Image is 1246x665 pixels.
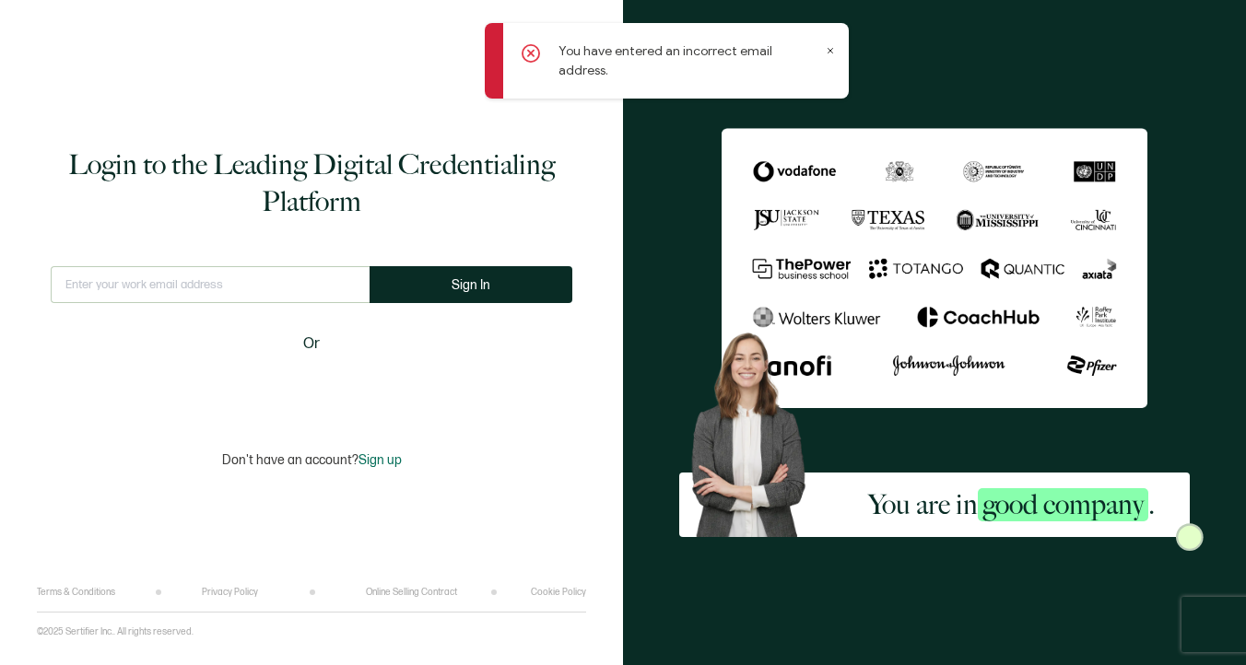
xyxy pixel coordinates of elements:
iframe: To enrich screen reader interactions, please activate Accessibility in Grammarly extension settings [196,367,427,408]
p: Don't have an account? [222,452,402,468]
a: Cookie Policy [531,587,586,598]
a: Online Selling Contract [366,587,457,598]
h1: Login to the Leading Digital Credentialing Platform [51,146,572,220]
a: Terms & Conditions [37,587,115,598]
img: Sertifier Login - You are in <span class="strong-h">good company</span>. [722,128,1147,409]
p: You have entered an incorrect email address. [558,41,821,80]
img: Sertifier Login - You are in <span class="strong-h">good company</span>. Hero [679,322,832,538]
span: Sign up [359,452,402,468]
button: Sign In [370,266,572,303]
a: Privacy Policy [202,587,258,598]
h2: You are in . [868,486,1155,523]
input: Enter your work email address [51,266,370,303]
p: ©2025 Sertifier Inc.. All rights reserved. [37,626,194,637]
img: Sertifier Login [1176,523,1204,551]
span: Sign In [452,278,490,292]
span: good company [978,488,1148,521]
span: Or [303,332,320,356]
